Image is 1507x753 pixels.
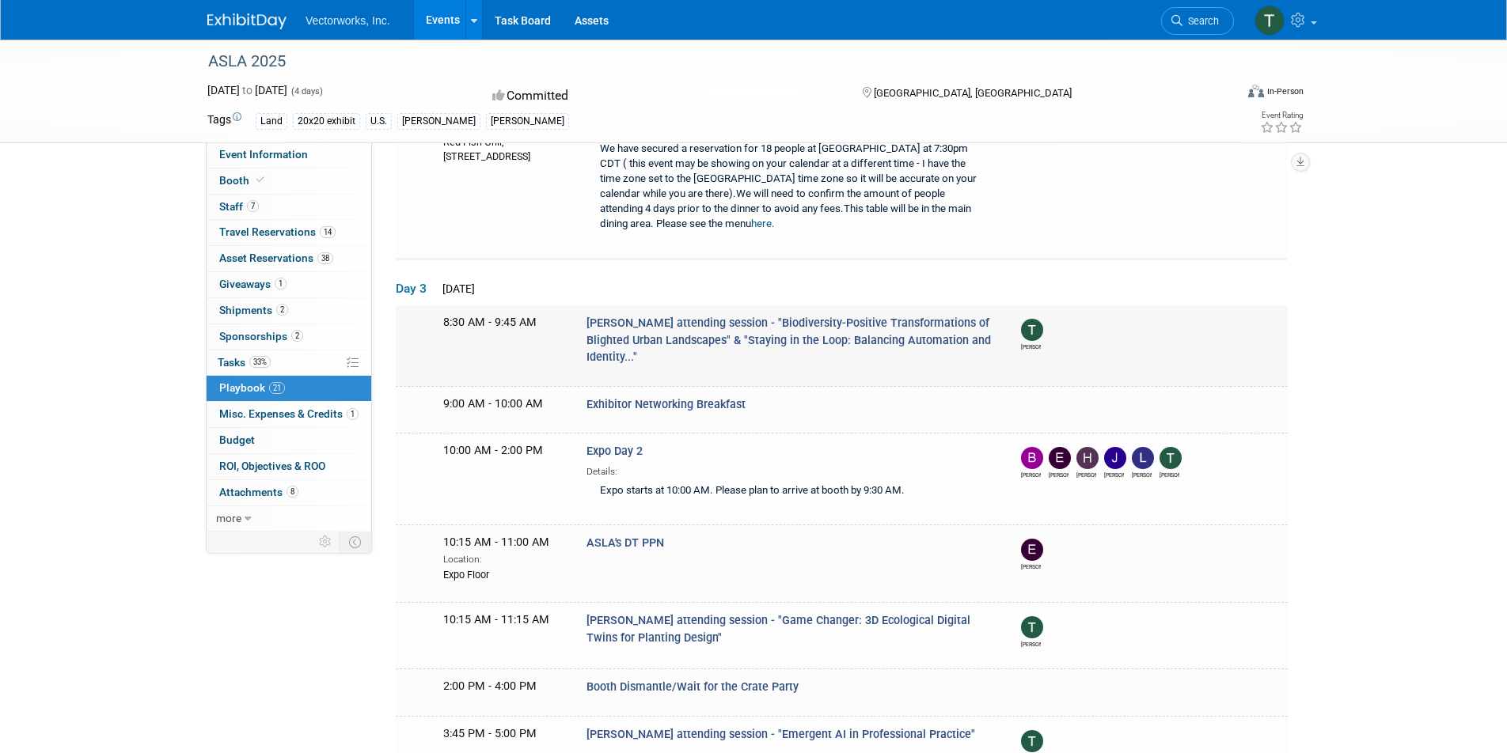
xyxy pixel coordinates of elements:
[219,148,308,161] span: Event Information
[207,246,371,271] a: Asset Reservations38
[219,460,325,472] span: ROI, Objectives & ROO
[1021,616,1043,638] img: Tony Kostreski
[207,220,371,245] a: Travel Reservations14
[256,176,264,184] i: Booth reservation complete
[443,613,549,626] span: 10:15 AM - 11:15 AM
[293,113,360,130] div: 20x20 exhibit
[1132,447,1154,469] img: Lee Draminski
[275,278,287,289] span: 1
[1104,447,1126,469] img: Jennifer Niziolek
[397,113,480,130] div: [PERSON_NAME]
[443,566,563,582] div: Expo Floor
[1049,447,1071,469] img: Eric Gilbey
[207,428,371,453] a: Budget
[269,382,285,394] span: 21
[486,113,569,130] div: [PERSON_NAME]
[1260,112,1303,119] div: Event Rating
[396,280,435,297] span: Day 3
[219,252,333,264] span: Asset Reservations
[312,532,340,552] td: Personalize Event Tab Strip
[256,113,287,130] div: Land
[207,298,371,324] a: Shipments2
[1182,15,1219,27] span: Search
[317,252,333,264] span: 38
[1141,82,1304,106] div: Event Format
[218,356,271,369] span: Tasks
[207,506,371,532] a: more
[366,113,392,130] div: U.S.
[1255,6,1285,36] img: Tony Kostreski
[443,397,543,411] span: 9:00 AM - 10:00 AM
[219,278,287,290] span: Giveaways
[219,225,336,238] span: Travel Reservations
[207,13,287,29] img: ExhibitDay
[219,433,255,446] span: Budget
[1021,730,1043,752] img: Tony Kostreski
[219,174,268,187] span: Booth
[586,680,799,694] span: Booth Dismantle/Wait for the Crate Party
[276,304,288,316] span: 2
[219,304,288,316] span: Shipments
[249,356,271,368] span: 33%
[443,535,549,549] span: 10:15 AM - 11:00 AM
[1266,85,1304,97] div: In-Person
[1021,319,1043,341] img: Tony Kostreski
[240,84,255,96] span: to
[586,445,643,458] span: Expo Day 2
[586,398,746,411] span: Exhibitor Networking Breakfast
[1160,447,1182,469] img: Tony Kostreski
[247,200,259,212] span: 7
[874,87,1072,99] span: [GEOGRAPHIC_DATA], [GEOGRAPHIC_DATA]
[1248,85,1264,97] img: Format-Inperson.png
[586,614,970,644] span: [PERSON_NAME] attending session - "Game Changer: 3D Ecological Digital Twins for Planting Design"
[443,551,563,566] div: Location:
[207,376,371,401] a: Playbook21
[320,226,336,238] span: 14
[207,84,287,96] span: [DATE] [DATE]
[1160,469,1179,479] div: Tony Kostreski
[207,272,371,297] a: Giveaways1
[586,316,991,364] span: [PERSON_NAME] attending session - "Biodiversity-Positive Transformations of Blighted Urban Landsc...
[1021,539,1043,561] img: Eric Gilbey
[751,218,775,229] a: here.
[1021,341,1041,351] div: Tony Kostreski
[219,330,303,342] span: Sponsorships
[1104,469,1124,479] div: Jennifer Niziolek
[438,282,475,295] span: [DATE]
[443,316,537,329] span: 8:30 AM - 9:45 AM
[287,486,298,498] span: 8
[1021,638,1041,649] div: Tony Kostreski
[1021,469,1041,479] div: Bryan Goff
[1161,7,1234,35] a: Search
[586,137,993,238] div: We have secured a reservation for 18 people at [GEOGRAPHIC_DATA] at 7:30pm CDT ( this event may b...
[586,479,993,505] div: Expo starts at 10:00 AM. Please plan to arrive at booth by 9:30 AM.
[340,532,372,552] td: Toggle Event Tabs
[1076,469,1096,479] div: Henry Amogu
[443,679,537,693] span: 2:00 PM - 4:00 PM
[291,330,303,342] span: 2
[290,86,323,96] span: (4 days)
[207,112,241,130] td: Tags
[443,727,537,740] span: 3:45 PM - 5:00 PM
[347,408,359,420] span: 1
[1076,447,1099,469] img: Henry Amogu
[219,486,298,498] span: Attachments
[1132,469,1152,479] div: Lee Draminski
[586,460,993,479] div: Details:
[207,350,371,376] a: Tasks33%
[1021,561,1041,571] div: Eric Gilbey
[216,512,241,524] span: more
[207,195,371,220] a: Staff7
[586,728,975,741] span: [PERSON_NAME] attending session - "Emergent AI in Professional Practice"
[586,536,664,550] span: ASLA's DT PPN
[207,454,371,479] a: ROI, Objectives & ROO
[306,14,390,27] span: Vectorworks, Inc.
[219,381,285,394] span: Playbook
[203,47,1210,76] div: ASLA 2025
[219,407,359,420] span: Misc. Expenses & Credits
[207,324,371,350] a: Sponsorships2
[207,402,371,427] a: Misc. Expenses & Credits1
[488,82,837,110] div: Committed
[1021,447,1043,469] img: Bryan Goff
[219,200,259,213] span: Staff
